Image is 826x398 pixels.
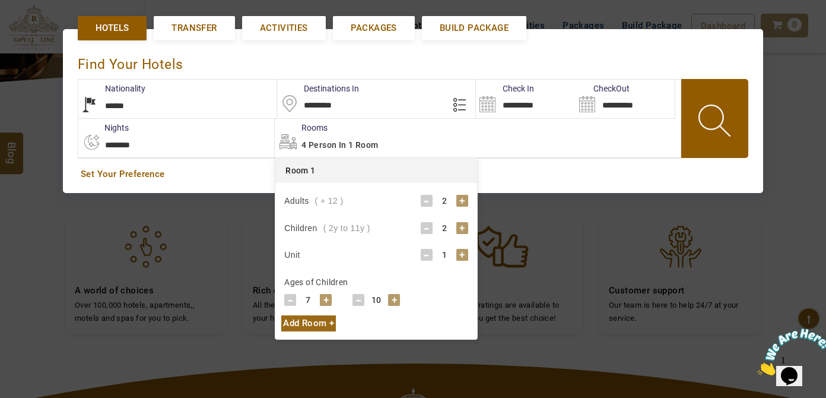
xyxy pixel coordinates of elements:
[284,222,370,234] div: Children
[315,196,344,206] span: ( + 12 )
[96,22,129,34] span: Hotels
[421,249,433,261] div: -
[78,122,129,134] label: nights
[456,195,468,207] div: +
[440,22,509,34] span: Build Package
[352,294,364,306] div: -
[333,16,415,40] a: Packages
[281,315,336,331] div: Add Room +
[78,16,147,40] a: Hotels
[260,22,308,34] span: Activities
[301,140,378,150] span: 4 Person in 1 Room
[81,168,745,181] a: Set Your Preference
[275,122,328,134] label: Rooms
[78,44,748,79] div: Find Your Hotels
[476,83,534,94] label: Check In
[576,80,675,118] input: Search
[284,294,296,306] div: -
[351,22,397,34] span: Packages
[433,222,456,234] div: 2
[433,249,456,261] div: 1
[476,80,575,118] input: Search
[752,324,826,380] iframe: chat widget
[323,223,370,233] span: ( 2y to 11y )
[456,249,468,261] div: +
[388,294,400,306] div: +
[421,195,433,207] div: -
[5,5,9,15] span: 1
[422,16,526,40] a: Build Package
[296,294,320,306] div: 7
[433,195,456,207] div: 2
[364,294,388,306] div: 10
[284,249,306,261] div: Unit
[171,22,217,34] span: Transfer
[320,294,332,306] div: +
[5,5,78,52] img: Chat attention grabber
[421,222,433,234] div: -
[284,276,468,288] div: Ages of Children
[78,83,145,94] label: Nationality
[242,16,326,40] a: Activities
[576,83,630,94] label: CheckOut
[154,16,234,40] a: Transfer
[456,222,468,234] div: +
[277,83,359,94] label: Destinations In
[284,195,343,207] div: Adults
[285,166,315,175] span: Room 1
